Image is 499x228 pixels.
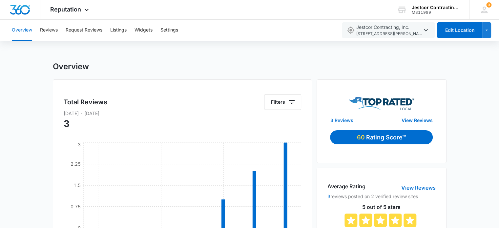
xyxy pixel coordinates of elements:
[412,10,460,15] div: account id
[70,161,80,167] tspan: 2.25
[357,133,366,142] p: 60
[330,117,353,124] a: 3 Reviews
[12,20,32,41] button: Overview
[327,193,435,200] p: reviews posted on 2 verified review sites
[53,62,89,72] h1: Overview
[264,94,301,110] button: Filters
[64,110,301,117] p: [DATE] - [DATE]
[437,22,482,38] button: Edit Location
[486,2,491,8] span: 3
[70,204,80,209] tspan: 0.75
[73,182,80,188] tspan: 1.5
[160,20,178,41] button: Settings
[327,182,365,190] h4: Average Rating
[50,6,81,13] span: Reputation
[349,97,414,110] img: Top Rated Local Logo
[401,184,436,192] a: View Reviews
[327,194,330,199] a: 3
[66,20,102,41] button: Request Reviews
[402,117,433,124] a: View Reviews
[64,97,107,107] h5: Total Reviews
[412,5,460,10] div: account name
[486,2,491,8] div: notifications count
[110,20,127,41] button: Listings
[40,20,58,41] button: Reviews
[356,24,422,37] span: Jestcor Contracting, Inc.
[64,118,70,129] span: 3
[327,204,435,210] p: 5 out of 5 stars
[135,20,153,41] button: Widgets
[366,133,406,142] p: Rating Score™
[77,142,80,147] tspan: 3
[342,22,435,38] button: Jestcor Contracting, Inc.[STREET_ADDRESS][PERSON_NAME],Oceanside,NY
[356,31,422,37] span: [STREET_ADDRESS][PERSON_NAME] , Oceanside , NY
